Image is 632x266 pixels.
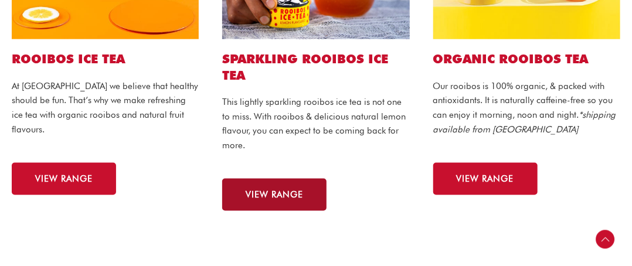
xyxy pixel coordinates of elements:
[35,175,93,183] span: VIEW RANGE
[222,51,409,83] h2: SPARKLING ROOIBOS ICE TEA
[433,51,620,67] h2: ORGANIC ROOIBOS TEA
[433,79,620,137] p: Our rooibos is 100% organic, & packed with antioxidants. It is naturally caffeine-free so you can...
[222,179,327,211] a: VIEW RANGE
[246,190,303,199] span: VIEW RANGE
[12,163,116,195] a: VIEW RANGE
[12,79,199,137] p: At [GEOGRAPHIC_DATA] we believe that healthy should be fun. That’s why we make refreshing ice tea...
[222,95,409,153] p: This lightly sparkling rooibos ice tea is not one to miss. With rooibos & delicious natural lemon...
[433,163,538,195] a: VIEW RANGE
[12,51,199,67] h2: ROOIBOS ICE TEA
[457,175,514,183] span: VIEW RANGE
[433,110,616,135] em: *shipping available from [GEOGRAPHIC_DATA]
